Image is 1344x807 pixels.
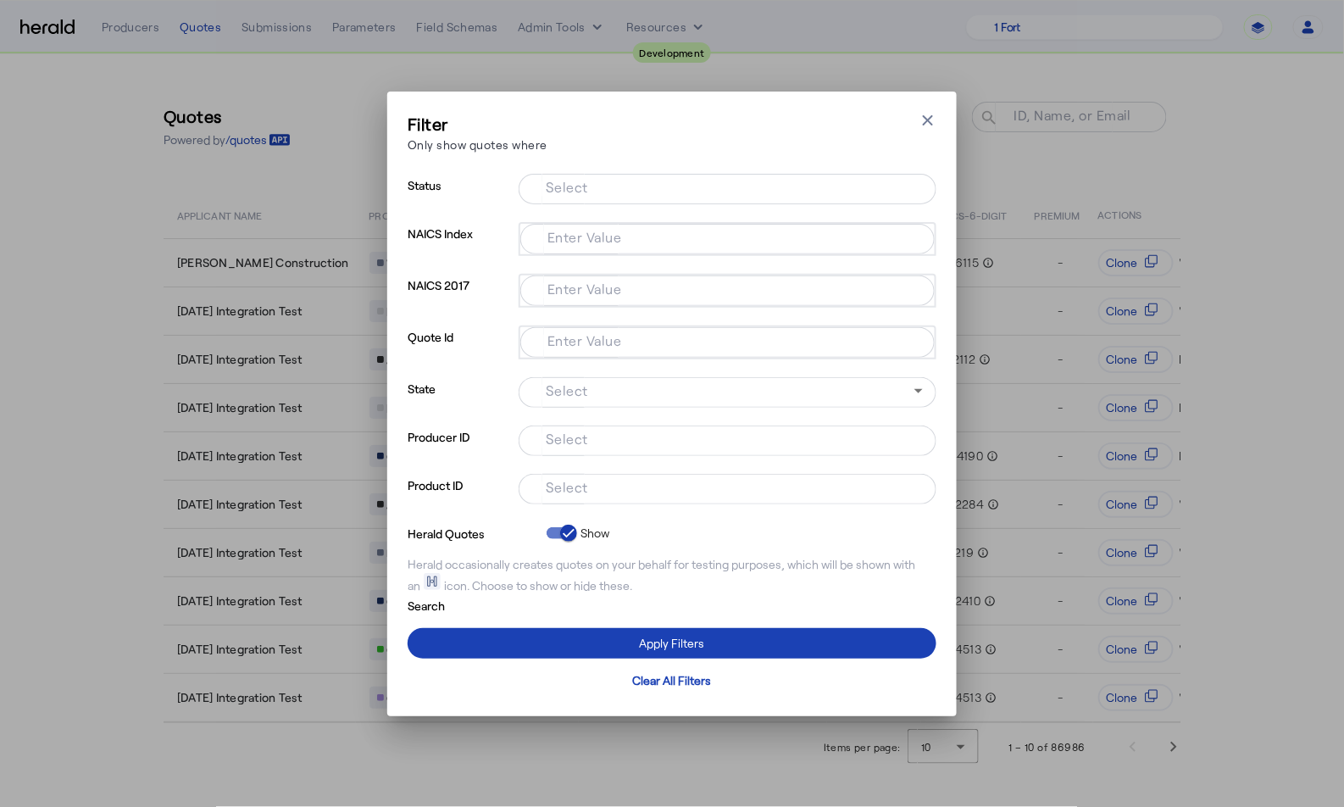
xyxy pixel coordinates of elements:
p: Producer ID [408,426,512,474]
label: Show [577,525,610,542]
p: Product ID [408,474,512,522]
p: NAICS 2017 [408,274,512,326]
div: Clear All Filters [633,671,712,689]
mat-label: Select [546,431,588,447]
mat-label: Select [546,382,588,398]
mat-label: Enter Value [547,229,622,245]
div: Apply Filters [640,634,705,652]
p: Only show quotes where [408,136,547,153]
mat-label: Enter Value [547,281,622,297]
mat-chip-grid: Selection [532,477,923,498]
p: Status [408,174,512,222]
p: Quote Id [408,326,512,377]
p: State [408,377,512,426]
p: Search [408,594,540,615]
p: Herald Quotes [408,522,540,543]
mat-chip-grid: Selection [532,177,923,198]
div: Herald occasionally creates quotes on your behalf for testing purposes, which will be shown with ... [408,556,936,594]
mat-chip-grid: Selection [532,429,923,449]
mat-chip-grid: Selection [534,227,921,248]
mat-label: Select [546,479,588,495]
h3: Filter [408,112,547,136]
p: NAICS Index [408,222,512,274]
mat-label: Enter Value [547,332,622,348]
button: Apply Filters [408,628,936,659]
mat-label: Select [546,179,588,195]
mat-chip-grid: Selection [534,279,921,299]
button: Clear All Filters [408,665,936,696]
mat-chip-grid: Selection [534,331,921,351]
